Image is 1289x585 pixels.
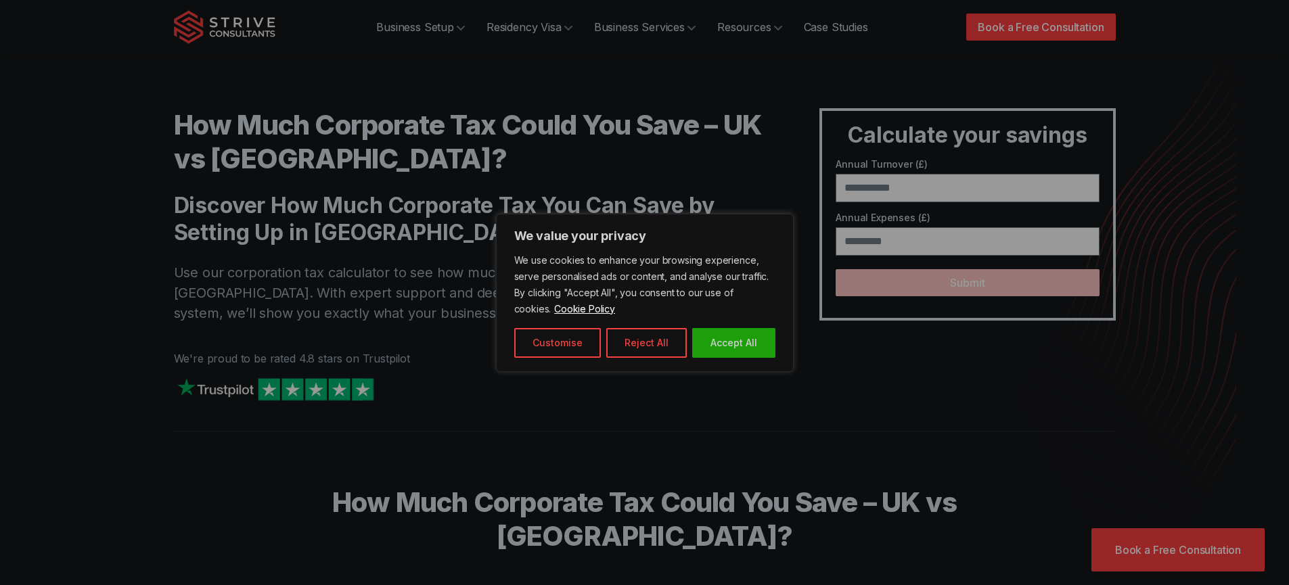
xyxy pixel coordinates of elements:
button: Customise [514,328,601,358]
button: Accept All [692,328,775,358]
div: We value your privacy [496,214,794,372]
a: Cookie Policy [553,302,616,315]
p: We use cookies to enhance your browsing experience, serve personalised ads or content, and analys... [514,252,775,317]
button: Reject All [606,328,687,358]
p: We value your privacy [514,228,775,244]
